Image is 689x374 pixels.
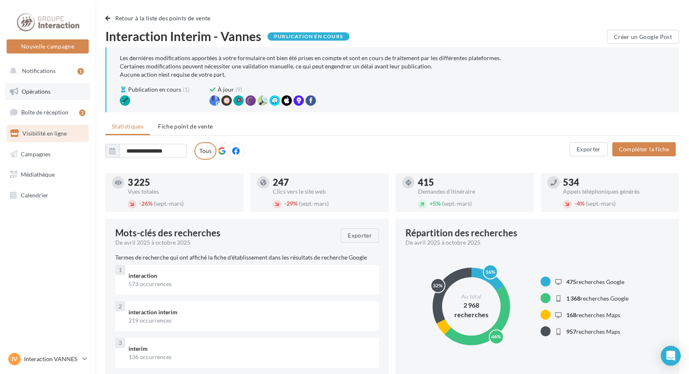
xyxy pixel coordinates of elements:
div: Appels téléphoniques générés [563,189,672,194]
div: 534 [563,178,672,187]
button: Notifications 1 [5,62,87,80]
div: Demandes d'itinéraire [418,189,527,194]
a: Boîte de réception2 [5,103,90,121]
span: - [575,200,577,207]
div: 2 [79,109,85,116]
span: Mots-clés des recherches [115,228,221,238]
div: De avril 2025 à octobre 2025 [405,238,662,247]
label: Tous [194,142,216,160]
span: recherches Google [566,295,628,302]
div: Répartition des recherches [405,228,517,238]
a: IV Interaction VANNES [7,351,89,367]
div: 1 [115,265,125,275]
p: Termes de recherche qui ont affiché la fiche d'établissement dans les résultats de recherche Google [115,253,379,262]
button: Créer un Google Post [607,30,679,44]
span: 5% [429,200,441,207]
span: Fiche point de vente [158,123,213,130]
span: Boîte de réception [21,109,68,116]
span: 4% [575,200,585,207]
span: Médiathèque [21,171,55,178]
span: 29% [284,200,298,207]
span: (sept.-mars) [299,200,329,207]
div: Les dernières modifications apportées à votre formulaire ont bien été prises en compte et sont en... [120,54,666,79]
div: 136 occurrences [129,353,372,361]
span: 168 [566,311,576,318]
span: (9) [235,85,242,94]
a: Opérations [5,83,90,100]
span: (sept.-mars) [154,200,184,207]
div: Clics vers le site web [273,189,382,194]
button: Compléter la fiche [612,142,676,156]
p: Interaction VANNES [24,355,79,363]
div: Publication en cours [267,32,349,41]
span: Notifications [22,67,56,74]
span: 957 [566,328,576,335]
div: interim [129,345,372,353]
div: 415 [418,178,527,187]
div: 219 occurrences [129,316,372,325]
div: Open Intercom Messenger [661,346,681,366]
div: 247 [273,178,382,187]
button: Retour à la liste des points de vente [105,13,214,23]
span: Opérations [22,88,51,95]
span: (1) [183,85,189,94]
span: (sept.-mars) [442,200,472,207]
div: 1 [78,68,84,75]
a: Campagnes [5,146,90,163]
span: À jour [218,85,234,94]
span: recherches Google [566,278,624,285]
div: 3 [115,338,125,348]
span: (sept.-mars) [586,200,616,207]
div: 573 occurrences [129,280,372,288]
span: Retour à la liste des points de vente [115,15,211,22]
span: - [139,200,141,207]
div: interaction [129,272,372,280]
span: recherches Maps [566,328,620,335]
span: 26% [139,200,153,207]
div: Vues totales [128,189,237,194]
div: 3 225 [128,178,237,187]
button: Exporter [341,228,379,243]
span: Calendrier [21,192,49,199]
a: Médiathèque [5,166,90,183]
div: interaction interim [129,308,372,316]
span: + [429,200,433,207]
span: Campagnes [21,150,51,157]
span: 1 368 [566,295,580,302]
div: De avril 2025 à octobre 2025 [115,238,334,247]
span: Interaction Interim - Vannes [105,30,261,42]
span: Publication en cours [128,85,181,94]
a: Compléter la fiche [609,145,679,152]
span: recherches Maps [566,311,620,318]
div: 2 [115,301,125,311]
button: Exporter [570,142,608,156]
span: - [284,200,286,207]
span: Visibilité en ligne [22,130,67,137]
a: Calendrier [5,187,90,204]
span: 475 [566,278,576,285]
span: IV [12,355,17,363]
a: Visibilité en ligne [5,125,90,142]
button: Nouvelle campagne [7,39,89,53]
